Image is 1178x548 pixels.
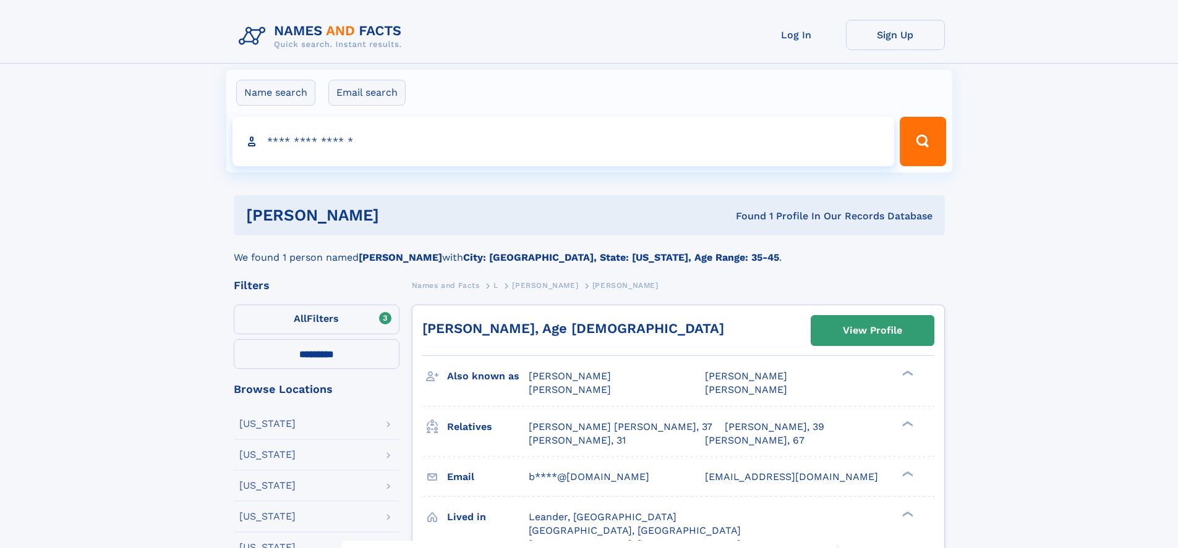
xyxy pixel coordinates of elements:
[359,251,442,263] b: [PERSON_NAME]
[463,251,779,263] b: City: [GEOGRAPHIC_DATA], State: [US_STATE], Age Range: 35-45
[529,525,741,536] span: [GEOGRAPHIC_DATA], [GEOGRAPHIC_DATA]
[233,117,895,166] input: search input
[234,384,399,395] div: Browse Locations
[529,511,676,523] span: Leander, [GEOGRAPHIC_DATA]
[843,316,902,345] div: View Profile
[899,470,914,478] div: ❯
[529,384,611,395] span: [PERSON_NAME]
[512,281,578,290] span: [PERSON_NAME]
[236,80,315,106] label: Name search
[705,384,787,395] span: [PERSON_NAME]
[512,277,578,293] a: [PERSON_NAME]
[239,481,296,491] div: [US_STATE]
[811,316,934,345] a: View Profile
[899,369,914,377] div: ❯
[900,117,945,166] button: Search Button
[899,510,914,518] div: ❯
[447,507,529,528] h3: Lived in
[234,280,399,291] div: Filters
[529,420,712,434] a: [PERSON_NAME] [PERSON_NAME], 37
[412,277,480,293] a: Names and Facts
[234,305,399,334] label: Filters
[328,80,406,106] label: Email search
[529,370,611,382] span: [PERSON_NAME]
[592,281,659,290] span: [PERSON_NAME]
[529,434,626,447] a: [PERSON_NAME], 31
[447,416,529,437] h3: Relatives
[899,419,914,428] div: ❯
[447,366,529,387] h3: Also known as
[725,420,824,434] a: [PERSON_NAME], 39
[705,370,787,382] span: [PERSON_NAME]
[493,277,498,293] a: L
[234,235,945,265] div: We found 1 person named with .
[705,434,805,447] a: [PERSON_NAME], 67
[234,20,412,53] img: Logo Names and Facts
[239,512,296,521] div: [US_STATE]
[747,20,846,50] a: Log In
[705,471,878,483] span: [EMAIL_ADDRESS][DOMAIN_NAME]
[239,419,296,429] div: [US_STATE]
[493,281,498,290] span: L
[294,313,307,324] span: All
[422,321,724,336] a: [PERSON_NAME], Age [DEMOGRAPHIC_DATA]
[447,466,529,487] h3: Email
[239,450,296,460] div: [US_STATE]
[246,208,558,223] h1: [PERSON_NAME]
[557,209,933,223] div: Found 1 Profile In Our Records Database
[846,20,945,50] a: Sign Up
